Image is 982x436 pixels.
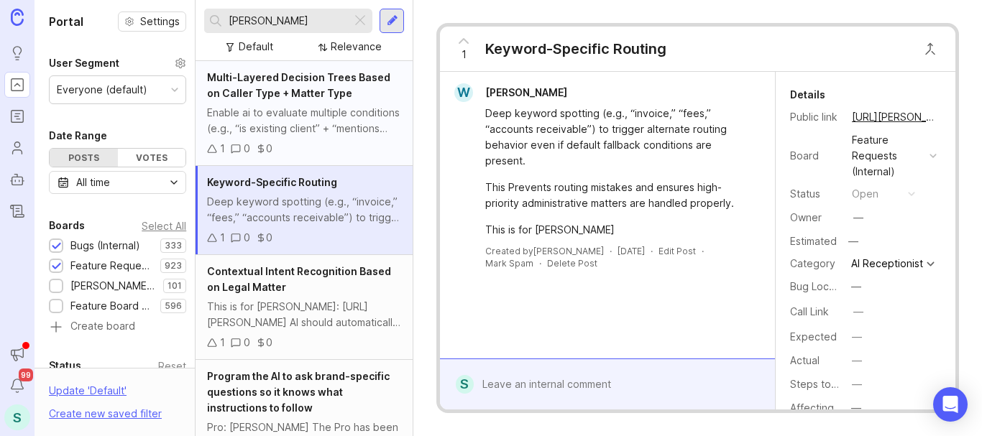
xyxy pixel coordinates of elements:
[844,232,863,251] div: —
[220,141,225,157] div: 1
[4,167,30,193] a: Autopilot
[849,302,868,321] button: Call Link
[50,149,118,167] div: Posts
[790,148,840,164] div: Board
[49,406,162,422] div: Create new saved filter
[446,83,579,102] a: W[PERSON_NAME]
[142,222,186,230] div: Select All
[207,71,390,99] span: Multi-Layered Decision Trees Based on Caller Type + Matter Type
[456,375,474,394] div: S
[790,305,829,317] label: Call Link
[4,135,30,161] a: Users
[790,210,840,226] div: Owner
[851,400,861,416] div: —
[851,259,923,269] div: AI Receptionist
[790,236,837,246] div: Estimated
[851,279,861,294] div: —
[454,83,473,102] div: W
[853,304,863,320] div: —
[49,357,81,374] div: Status
[196,166,413,255] a: Keyword-Specific RoutingDeep keyword spotting (e.g., “invoice,” “fees,” “accounts receivable”) to...
[76,175,110,190] div: All time
[547,257,597,269] div: Delete Post
[266,335,272,351] div: 0
[610,245,612,257] div: ·
[4,341,30,367] button: Announcements
[207,299,401,330] div: This is for [PERSON_NAME]: [URL][PERSON_NAME] AI should automatically classify legal topics (e.g....
[790,256,840,272] div: Category
[848,351,866,370] button: Actual
[933,387,968,422] div: Open Intercom Messenger
[4,373,30,399] button: Notifications
[207,105,401,136] div: Enable ai to evaluate multiple conditions (e.g., “is existing client” + “mentions custody”) and d...
[4,404,30,430] button: S
[118,11,186,32] button: Settings
[702,245,704,257] div: ·
[618,246,645,256] time: [DATE]
[162,177,185,188] svg: toggle icon
[618,245,645,257] a: [DATE]
[790,354,820,366] label: Actual
[49,383,127,406] div: Update ' Default '
[853,210,863,226] div: —
[790,280,853,292] label: Bug Location
[207,176,337,188] span: Keyword-Specific Routing
[485,245,604,257] div: Created by [PERSON_NAME]
[220,230,225,246] div: 1
[790,186,840,202] div: Status
[244,141,250,157] div: 0
[485,180,746,211] div: This Prevents routing mistakes and ensures high-priority administrative matters are handled prope...
[4,198,30,224] a: Changelog
[4,72,30,98] a: Portal
[207,370,390,414] span: Program the AI to ask brand-specific questions so it knows what instructions to follow
[207,265,391,293] span: Contextual Intent Recognition Based on Legal Matter
[848,328,866,346] button: Expected
[659,245,696,257] div: Edit Post
[140,14,180,29] span: Settings
[244,230,250,246] div: 0
[70,238,140,254] div: Bugs (Internal)
[852,132,924,180] div: Feature Requests (Internal)
[70,258,153,274] div: Feature Requests (Internal)
[49,55,119,72] div: User Segment
[239,39,273,55] div: Default
[266,230,272,246] div: 0
[70,298,153,314] div: Feature Board Sandbox [DATE]
[485,39,666,59] div: Keyword-Specific Routing
[165,260,182,272] p: 923
[49,217,85,234] div: Boards
[331,39,382,55] div: Relevance
[19,368,33,381] span: 99
[70,278,156,294] div: [PERSON_NAME] (Public)
[244,335,250,351] div: 0
[220,335,225,351] div: 1
[852,329,862,345] div: —
[158,362,186,370] div: Reset
[229,13,346,29] input: Search...
[266,141,272,157] div: 0
[790,402,834,414] label: Affecting
[49,127,107,144] div: Date Range
[539,257,541,269] div: ·
[49,321,186,334] a: Create board
[790,330,837,343] label: Expected
[118,149,186,167] div: Votes
[790,378,888,390] label: Steps to Reproduce
[485,222,746,238] div: This is for [PERSON_NAME]
[57,82,147,98] div: Everyone (default)
[852,353,862,368] div: —
[4,40,30,66] a: Ideas
[11,9,24,25] img: Canny Home
[848,108,941,126] a: [URL][PERSON_NAME]
[49,13,83,30] h1: Portal
[790,109,840,125] div: Public link
[485,257,533,269] button: Mark Spam
[462,47,467,62] span: 1
[207,194,401,226] div: Deep keyword spotting (e.g., “invoice,” “fees,” “accounts receivable”) to trigger alternate routi...
[196,61,413,166] a: Multi-Layered Decision Trees Based on Caller Type + Matter TypeEnable ai to evaluate multiple con...
[916,34,945,63] button: Close button
[852,376,862,392] div: —
[168,280,182,292] p: 101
